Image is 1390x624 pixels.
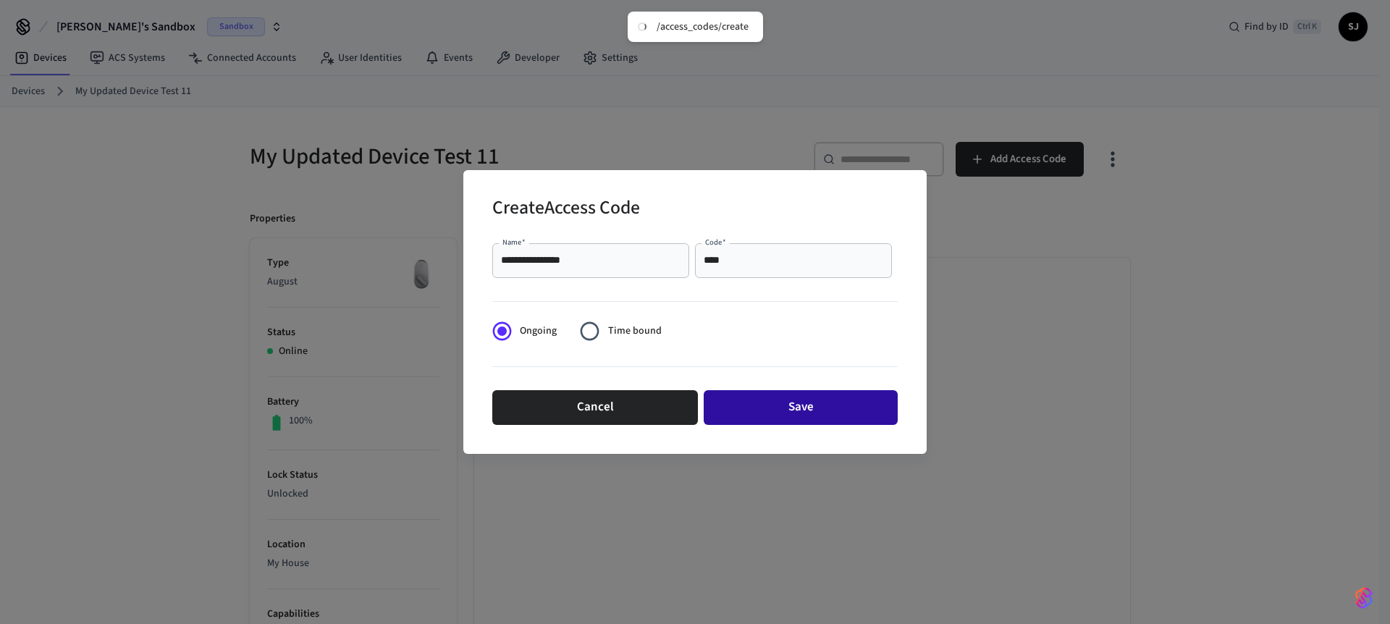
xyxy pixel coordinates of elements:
label: Code [705,237,726,248]
img: SeamLogoGradient.69752ec5.svg [1355,586,1373,610]
button: Cancel [492,390,698,425]
label: Name [502,237,526,248]
div: /access_codes/create [657,20,749,33]
span: Time bound [608,324,662,339]
h2: Create Access Code [492,187,640,232]
span: Ongoing [520,324,557,339]
button: Save [704,390,898,425]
